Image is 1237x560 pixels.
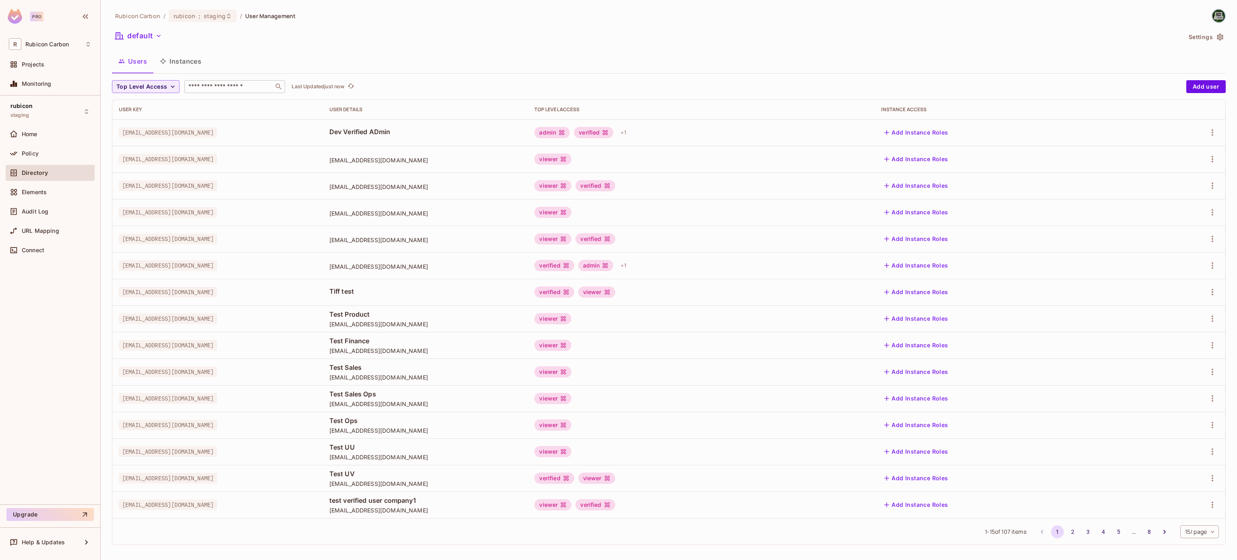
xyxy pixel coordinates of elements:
[534,233,571,245] div: viewer
[329,416,522,425] span: Test Ops
[112,80,180,93] button: Top Level Access
[881,339,951,352] button: Add Instance Roles
[22,170,48,176] span: Directory
[1112,525,1125,538] button: Go to page 5
[119,500,217,510] span: [EMAIL_ADDRESS][DOMAIN_NAME]
[329,320,522,328] span: [EMAIL_ADDRESS][DOMAIN_NAME]
[329,287,522,296] span: Tiff test
[881,106,1136,113] div: Instance Access
[329,347,522,355] span: [EMAIL_ADDRESS][DOMAIN_NAME]
[329,127,522,136] span: Dev Verified ADmin
[575,499,615,510] div: verified
[329,469,522,478] span: Test UV
[534,106,868,113] div: Top Level Access
[881,365,951,378] button: Add Instance Roles
[10,112,29,118] span: staging
[22,208,48,215] span: Audit Log
[22,131,37,137] span: Home
[574,127,613,138] div: verified
[881,392,951,405] button: Add Instance Roles
[112,29,165,42] button: default
[116,82,167,92] span: Top Level Access
[881,153,951,166] button: Add Instance Roles
[119,367,217,377] span: [EMAIL_ADDRESS][DOMAIN_NAME]
[1158,525,1171,538] button: Go to next page
[1186,80,1226,93] button: Add user
[534,473,574,484] div: verified
[119,207,217,218] span: [EMAIL_ADDRESS][DOMAIN_NAME]
[534,127,570,138] div: admin
[119,340,217,351] span: [EMAIL_ADDRESS][DOMAIN_NAME]
[329,496,522,505] span: test verified user company1
[112,51,153,71] button: Users
[534,446,571,457] div: viewer
[1212,9,1225,23] img: Keith Hudson
[881,259,951,272] button: Add Instance Roles
[1185,31,1226,44] button: Settings
[329,236,522,244] span: [EMAIL_ADDRESS][DOMAIN_NAME]
[881,498,951,511] button: Add Instance Roles
[329,183,522,191] span: [EMAIL_ADDRESS][DOMAIN_NAME]
[1127,528,1140,536] div: …
[329,209,522,217] span: [EMAIL_ADDRESS][DOMAIN_NAME]
[9,38,21,50] span: R
[1143,525,1156,538] button: Go to page 8
[1082,525,1094,538] button: Go to page 3
[534,180,571,191] div: viewer
[119,287,217,297] span: [EMAIL_ADDRESS][DOMAIN_NAME]
[10,103,33,109] span: rubicon
[119,313,217,324] span: [EMAIL_ADDRESS][DOMAIN_NAME]
[329,336,522,345] span: Test Finance
[6,508,94,521] button: Upgrade
[329,156,522,164] span: [EMAIL_ADDRESS][DOMAIN_NAME]
[119,127,217,138] span: [EMAIL_ADDRESS][DOMAIN_NAME]
[119,420,217,430] span: [EMAIL_ADDRESS][DOMAIN_NAME]
[329,363,522,372] span: Test Sales
[119,446,217,457] span: [EMAIL_ADDRESS][DOMAIN_NAME]
[578,260,614,271] div: admin
[119,473,217,483] span: [EMAIL_ADDRESS][DOMAIN_NAME]
[881,179,951,192] button: Add Instance Roles
[292,83,344,90] p: Last Updated just now
[1180,525,1219,538] div: 15 / page
[534,207,571,218] div: viewer
[617,259,629,272] div: + 1
[119,154,217,164] span: [EMAIL_ADDRESS][DOMAIN_NAME]
[329,106,522,113] div: User Details
[329,263,522,270] span: [EMAIL_ADDRESS][DOMAIN_NAME]
[534,393,571,404] div: viewer
[22,228,59,234] span: URL Mapping
[881,126,951,139] button: Add Instance Roles
[119,106,316,113] div: User Key
[534,313,571,324] div: viewer
[575,233,615,245] div: verified
[578,286,615,298] div: viewer
[617,126,629,139] div: + 1
[25,41,69,48] span: Workspace: Rubicon Carbon
[346,82,356,91] button: refresh
[1097,525,1110,538] button: Go to page 4
[22,539,65,545] span: Help & Updates
[344,82,356,91] span: Click to refresh data
[163,12,165,20] li: /
[329,390,522,398] span: Test Sales Ops
[245,12,296,20] span: User Management
[115,12,160,20] span: the active workspace
[881,472,951,485] button: Add Instance Roles
[30,12,43,21] div: Pro
[881,206,951,219] button: Add Instance Roles
[198,13,201,19] span: :
[881,445,951,458] button: Add Instance Roles
[240,12,242,20] li: /
[985,527,1026,536] span: 1 - 15 of 107 items
[534,260,574,271] div: verified
[204,12,225,20] span: staging
[329,427,522,434] span: [EMAIL_ADDRESS][DOMAIN_NAME]
[348,83,354,91] span: refresh
[329,373,522,381] span: [EMAIL_ADDRESS][DOMAIN_NAME]
[22,150,39,157] span: Policy
[153,51,208,71] button: Instances
[534,286,574,298] div: verified
[534,499,571,510] div: viewer
[534,419,571,431] div: viewer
